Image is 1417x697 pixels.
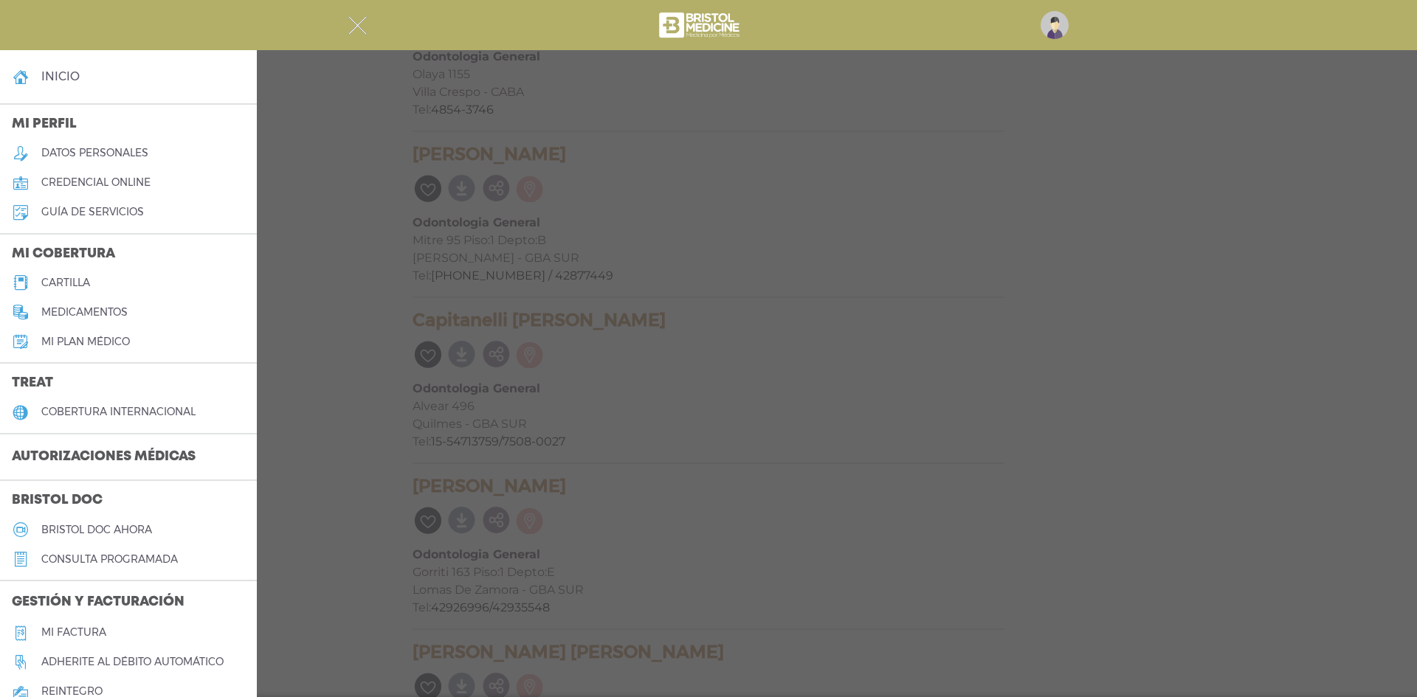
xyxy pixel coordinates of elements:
[1041,11,1069,39] img: profile-placeholder.svg
[41,336,130,348] h5: Mi plan médico
[41,306,128,319] h5: medicamentos
[41,406,196,418] h5: cobertura internacional
[41,656,224,668] h5: Adherite al débito automático
[41,553,178,566] h5: consulta programada
[41,206,144,218] h5: guía de servicios
[41,626,106,639] h5: Mi factura
[657,7,745,43] img: bristol-medicine-blanco.png
[41,176,151,189] h5: credencial online
[41,69,80,83] h4: inicio
[41,147,148,159] h5: datos personales
[41,524,152,536] h5: Bristol doc ahora
[41,277,90,289] h5: cartilla
[348,16,367,35] img: Cober_menu-close-white.svg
